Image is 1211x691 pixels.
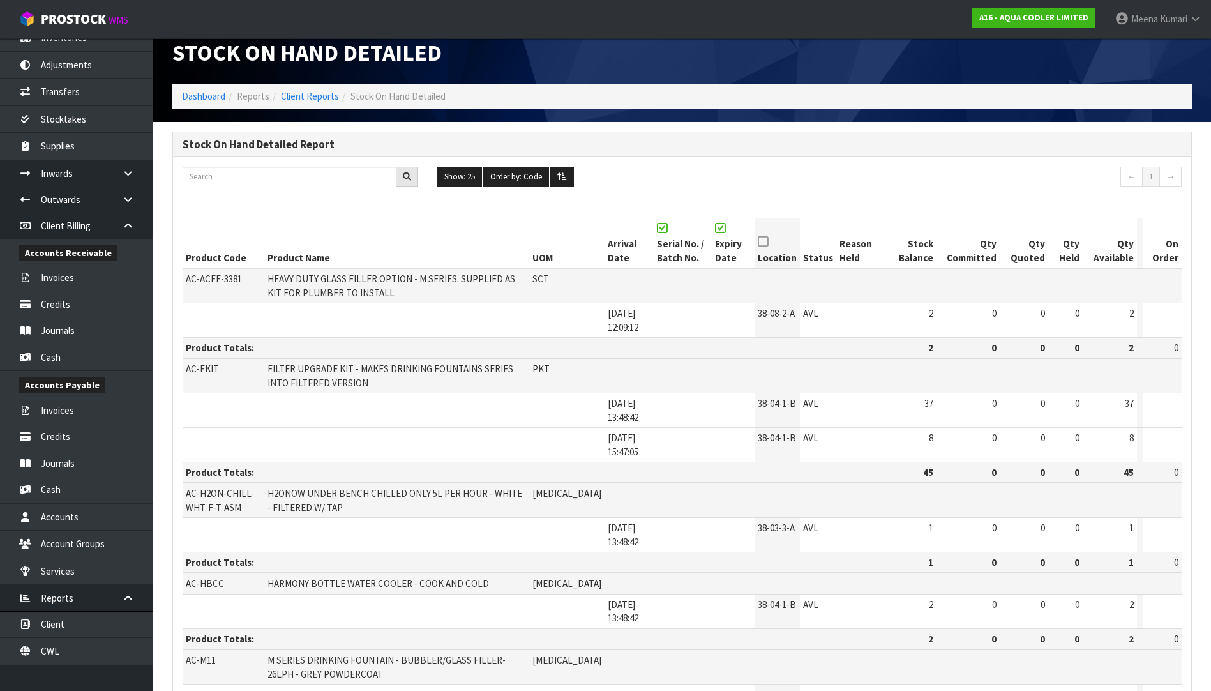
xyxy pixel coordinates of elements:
[182,90,225,102] a: Dashboard
[1129,307,1134,319] span: 2
[1041,397,1045,409] span: 0
[991,633,997,645] strong: 0
[979,12,1088,23] strong: A16 - AQUA COOLER LIMITED
[532,577,601,589] span: [MEDICAL_DATA]
[237,90,269,102] span: Reports
[267,363,513,388] span: FILTER UPGRADE KIT - MAKES DRINKING FOUNTAINS SERIES INTO FILTERED VERSION
[608,432,638,457] span: [DATE] 15:47:05
[992,397,997,409] span: 0
[758,397,796,409] span: 38-04-1-B
[267,487,522,513] span: H2ONOW UNDER BENCH CHILLED ONLY 5L PER HOUR - WHITE - FILTERED W/ TAP
[1160,13,1187,25] span: Kumari
[758,522,795,534] span: 38-03-3-A
[654,218,712,268] th: Serial No. / Batch No.
[183,218,264,268] th: Product Code
[836,218,884,268] th: Reason Held
[532,363,550,375] span: PKT
[755,218,800,268] th: Location
[186,577,224,589] span: AC-HBCC
[1074,633,1079,645] strong: 0
[800,218,836,268] th: Status
[186,487,254,513] span: AC-H2ON-CHILL-WHT-F-T-ASM
[186,654,216,666] span: AC-M11
[267,654,506,680] span: M SERIES DRINKING FOUNTAIN - BUBBLER/GLASS FILLER- 26LPH - GREY POWDERCOAT
[1131,13,1158,25] span: Meena
[1040,633,1045,645] strong: 0
[109,14,128,26] small: WMS
[1040,466,1045,478] strong: 0
[267,273,515,298] span: HEAVY DUTY GLASS FILLER OPTION - M SERIES. SUPPLIED AS KIT FOR PLUMBER TO INSTALL
[992,432,997,444] span: 0
[19,11,35,27] img: cube-alt.png
[19,245,117,261] span: Accounts Receivable
[929,307,933,319] span: 2
[936,218,1000,268] th: Qty Committed
[186,273,242,285] span: AC-ACFF-3381
[924,397,933,409] span: 37
[264,218,529,268] th: Product Name
[532,654,601,666] span: [MEDICAL_DATA]
[972,8,1095,28] a: A16 - AQUA COOLER LIMITED
[1125,397,1134,409] span: 37
[186,556,254,568] strong: Product Totals:
[946,167,1182,190] nav: Page navigation
[172,38,442,67] span: Stock On Hand Detailed
[1143,218,1182,268] th: On Order
[608,522,638,547] span: [DATE] 13:48:42
[529,218,605,268] th: UOM
[1159,167,1182,187] a: →
[928,342,933,354] strong: 2
[929,432,933,444] span: 8
[1075,598,1079,611] span: 0
[1129,432,1134,444] span: 8
[186,342,254,354] strong: Product Totals:
[992,598,997,611] span: 0
[608,307,638,333] span: [DATE] 12:09:12
[803,307,818,319] span: AVL
[1129,598,1134,611] span: 2
[929,598,933,611] span: 2
[1000,218,1048,268] th: Qty Quoted
[992,522,997,534] span: 0
[532,487,601,499] span: [MEDICAL_DATA]
[1129,556,1134,568] strong: 1
[1174,466,1178,478] span: 0
[803,432,818,444] span: AVL
[991,466,997,478] strong: 0
[928,633,933,645] strong: 2
[1040,342,1045,354] strong: 0
[1129,522,1134,534] span: 1
[803,598,818,611] span: AVL
[1041,432,1045,444] span: 0
[1124,466,1134,478] strong: 45
[923,466,933,478] strong: 45
[1129,633,1134,645] strong: 2
[1041,522,1045,534] span: 0
[350,90,446,102] span: Stock On Hand Detailed
[1041,598,1045,611] span: 0
[712,218,755,268] th: Expiry Date
[758,598,796,611] span: 38-04-1-B
[1074,556,1079,568] strong: 0
[803,397,818,409] span: AVL
[186,633,254,645] strong: Product Totals:
[437,167,482,187] button: Show: 25
[183,139,1182,151] h3: Stock On Hand Detailed Report
[929,522,933,534] span: 1
[758,307,795,319] span: 38-08-2-A
[267,577,489,589] span: HARMONY BOTTLE WATER COOLER - COOK AND COLD
[281,90,339,102] a: Client Reports
[758,432,796,444] span: 38-04-1-B
[1075,432,1079,444] span: 0
[608,598,638,624] span: [DATE] 13:48:42
[1048,218,1083,268] th: Qty Held
[183,167,396,186] input: Search
[1174,342,1178,354] span: 0
[186,466,254,478] strong: Product Totals:
[41,11,106,27] span: ProStock
[608,397,638,423] span: [DATE] 13:48:42
[1129,342,1134,354] strong: 2
[803,522,818,534] span: AVL
[884,218,936,268] th: Stock Balance
[1075,307,1079,319] span: 0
